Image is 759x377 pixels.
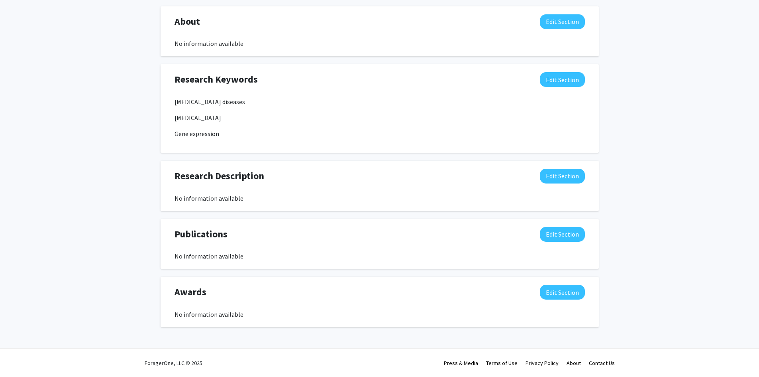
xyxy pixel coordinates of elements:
[444,359,478,367] a: Press & Media
[540,169,585,184] button: Edit Research Description
[540,72,585,87] button: Edit Research Keywords
[526,359,559,367] a: Privacy Policy
[175,169,264,183] span: Research Description
[6,341,34,371] iframe: Chat
[175,14,200,29] span: About
[540,285,585,300] button: Edit Awards
[145,349,202,377] div: ForagerOne, LLC © 2025
[175,251,585,261] div: No information available
[540,14,585,29] button: Edit About
[540,227,585,242] button: Edit Publications
[567,359,581,367] a: About
[589,359,615,367] a: Contact Us
[175,193,585,203] div: No information available
[175,97,585,107] p: [MEDICAL_DATA] diseases
[175,72,258,87] span: Research Keywords
[175,285,206,299] span: Awards
[175,227,228,241] span: Publications
[175,310,585,319] div: No information available
[175,129,585,138] p: Gene expression
[486,359,518,367] a: Terms of Use
[175,39,585,48] div: No information available
[175,113,585,122] p: [MEDICAL_DATA]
